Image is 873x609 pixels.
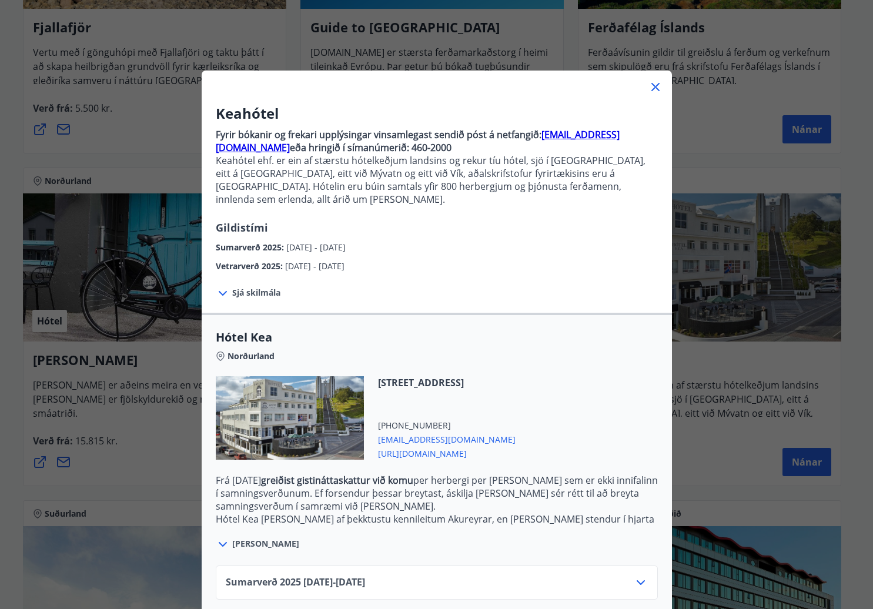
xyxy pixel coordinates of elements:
[216,220,268,235] span: Gildistími
[378,420,516,431] span: [PHONE_NUMBER]
[216,103,658,123] h3: Keahótel
[216,128,620,154] a: [EMAIL_ADDRESS][DOMAIN_NAME]
[216,474,658,513] p: Frá [DATE] per herbergi per [PERSON_NAME] sem er ekki innifalinn í samningsverðunum. Ef forsendur...
[226,575,365,590] span: Sumarverð 2025 [DATE] - [DATE]
[285,260,344,272] span: [DATE] - [DATE]
[261,474,413,487] strong: greiðist gistináttaskattur við komu
[378,376,516,389] span: [STREET_ADDRESS]
[232,538,299,550] span: [PERSON_NAME]
[216,128,541,141] strong: Fyrir bókanir og frekari upplýsingar vinsamlegast sendið póst á netfangið:
[216,329,658,346] span: Hótel Kea
[286,242,346,253] span: [DATE] - [DATE]
[232,287,280,299] span: Sjá skilmála
[378,446,516,460] span: [URL][DOMAIN_NAME]
[216,513,658,564] p: Hótel Kea [PERSON_NAME] af þekktustu kennileitum Akureyrar, en [PERSON_NAME] stendur í hjarta mið...
[378,431,516,446] span: [EMAIL_ADDRESS][DOMAIN_NAME]
[228,350,275,362] span: Norðurland
[290,141,451,154] strong: eða hringið í símanúmerið: 460-2000
[216,154,658,206] p: Keahótel ehf. er ein af stærstu hótelkeðjum landsins og rekur tíu hótel, sjö í [GEOGRAPHIC_DATA],...
[216,242,286,253] span: Sumarverð 2025 :
[216,260,285,272] span: Vetrarverð 2025 :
